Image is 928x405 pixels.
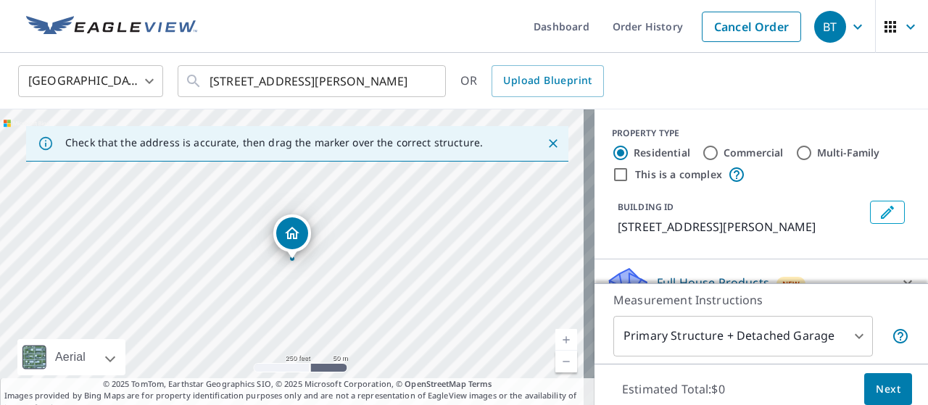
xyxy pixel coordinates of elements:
button: Close [544,134,563,153]
label: Commercial [724,146,784,160]
div: Primary Structure + Detached Garage [613,316,873,356]
div: PROPERTY TYPE [612,127,911,140]
div: Dropped pin, building 1, Residential property, 201 E Thompson St Decatur, TX 76234 [273,214,311,259]
p: Measurement Instructions [613,291,909,309]
p: Full House Products [657,274,769,291]
div: Full House ProductsNew [606,265,916,300]
img: EV Logo [26,16,197,38]
span: Next [876,380,900,398]
span: Your report will include the primary structure and a detached garage if one exists. [892,327,909,345]
label: Multi-Family [817,146,880,160]
span: Upload Blueprint [503,72,592,90]
a: OpenStreetMap [405,378,465,389]
p: Estimated Total: $0 [610,373,737,405]
a: Cancel Order [702,12,801,42]
span: © 2025 TomTom, Earthstar Geographics SIO, © 2025 Microsoft Corporation, © [103,378,492,391]
p: BUILDING ID [618,201,674,213]
div: BT [814,11,846,43]
div: Aerial [51,339,90,375]
a: Current Level 17, Zoom In [555,329,577,351]
a: Terms [468,378,492,389]
a: Current Level 17, Zoom Out [555,351,577,372]
span: New [782,278,800,290]
p: Check that the address is accurate, then drag the marker over the correct structure. [65,136,483,149]
p: [STREET_ADDRESS][PERSON_NAME] [618,218,864,235]
div: [GEOGRAPHIC_DATA] [18,61,163,101]
div: OR [460,65,604,97]
input: Search by address or latitude-longitude [210,61,416,101]
button: Edit building 1 [870,201,905,224]
label: This is a complex [635,167,722,182]
a: Upload Blueprint [492,65,603,97]
label: Residential [634,146,690,160]
div: Aerial [17,339,125,375]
